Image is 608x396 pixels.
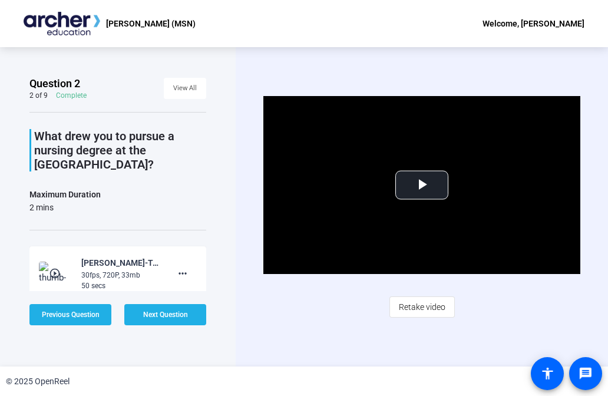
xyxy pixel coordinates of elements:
button: Previous Question [29,304,111,325]
p: What drew you to pursue a nursing degree at the [GEOGRAPHIC_DATA]? [34,129,206,171]
mat-icon: accessibility [540,367,554,381]
span: Retake video [399,296,445,318]
span: Previous Question [42,311,100,319]
span: View All [173,80,197,97]
div: 2 of 9 [29,91,48,100]
span: Question 2 [29,77,80,91]
button: View All [164,78,206,99]
mat-icon: play_circle_outline [49,268,63,279]
div: 30fps, 720P, 33mb [81,270,160,280]
div: © 2025 OpenReel [6,375,70,388]
img: OpenReel logo [24,12,100,35]
img: thumb-nail [39,262,74,285]
span: Next Question [143,311,188,319]
button: Next Question [124,304,206,325]
div: Maximum Duration [29,187,101,202]
button: Retake video [389,296,455,318]
mat-icon: more_horiz [176,266,190,280]
div: 50 secs [81,280,160,291]
div: Video Player [263,96,580,274]
div: 2 mins [29,202,101,213]
mat-icon: message [579,367,593,381]
div: [PERSON_NAME]-Tulsa Nursing Student Testimonials-[PERSON_NAME] -MSN--1760115944041-webcam [81,256,160,270]
button: Play Video [395,171,448,200]
div: Welcome, [PERSON_NAME] [483,16,584,31]
p: [PERSON_NAME] (MSN) [106,16,196,31]
div: Complete [56,91,87,100]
